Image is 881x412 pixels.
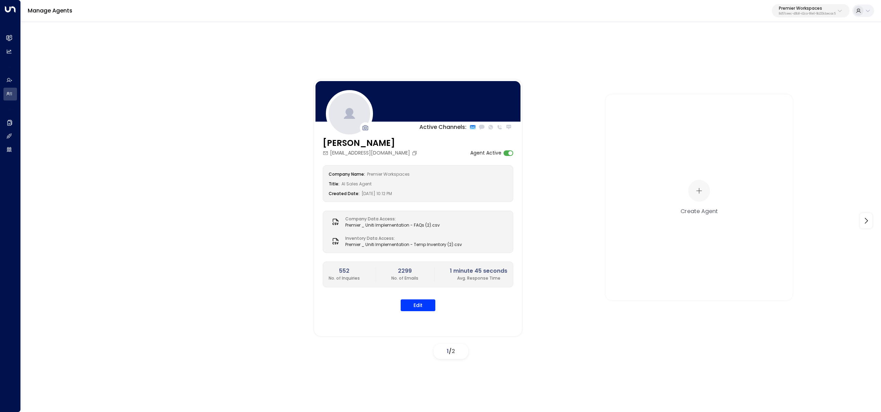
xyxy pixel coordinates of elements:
[341,181,372,187] span: AI Sales Agent
[391,275,418,281] p: No. of Emails
[447,347,449,355] span: 1
[323,149,419,157] div: [EMAIL_ADDRESS][DOMAIN_NAME]
[345,235,459,242] label: Inventory Data Access:
[28,7,72,15] a: Manage Agents
[345,216,436,222] label: Company Data Access:
[329,171,365,177] label: Company Name:
[362,191,392,196] span: [DATE] 10:12 PM
[450,267,507,275] h2: 1 minute 45 seconds
[367,171,410,177] span: Premier Workspaces
[329,267,360,275] h2: 552
[329,275,360,281] p: No. of Inquiries
[470,149,501,157] label: Agent Active
[680,207,718,215] div: Create Agent
[329,191,359,196] label: Created Date:
[452,347,455,355] span: 2
[412,150,419,156] button: Copy
[772,4,849,17] button: Premier Workspaces8d57ceec-d0b8-42ca-90e0-9b233cbecac5
[323,137,419,149] h3: [PERSON_NAME]
[419,123,466,131] p: Active Channels:
[345,242,462,248] span: Premier _ Uniti Implementation - Temp Inventory (2).csv
[450,275,507,281] p: Avg. Response Time
[391,267,418,275] h2: 2299
[345,222,440,228] span: Premier _ Uniti Implementation - FAQs (2).csv
[779,12,836,15] p: 8d57ceec-d0b8-42ca-90e0-9b233cbecac5
[779,6,836,10] p: Premier Workspaces
[401,299,435,311] button: Edit
[329,181,339,187] label: Title:
[434,344,468,359] div: /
